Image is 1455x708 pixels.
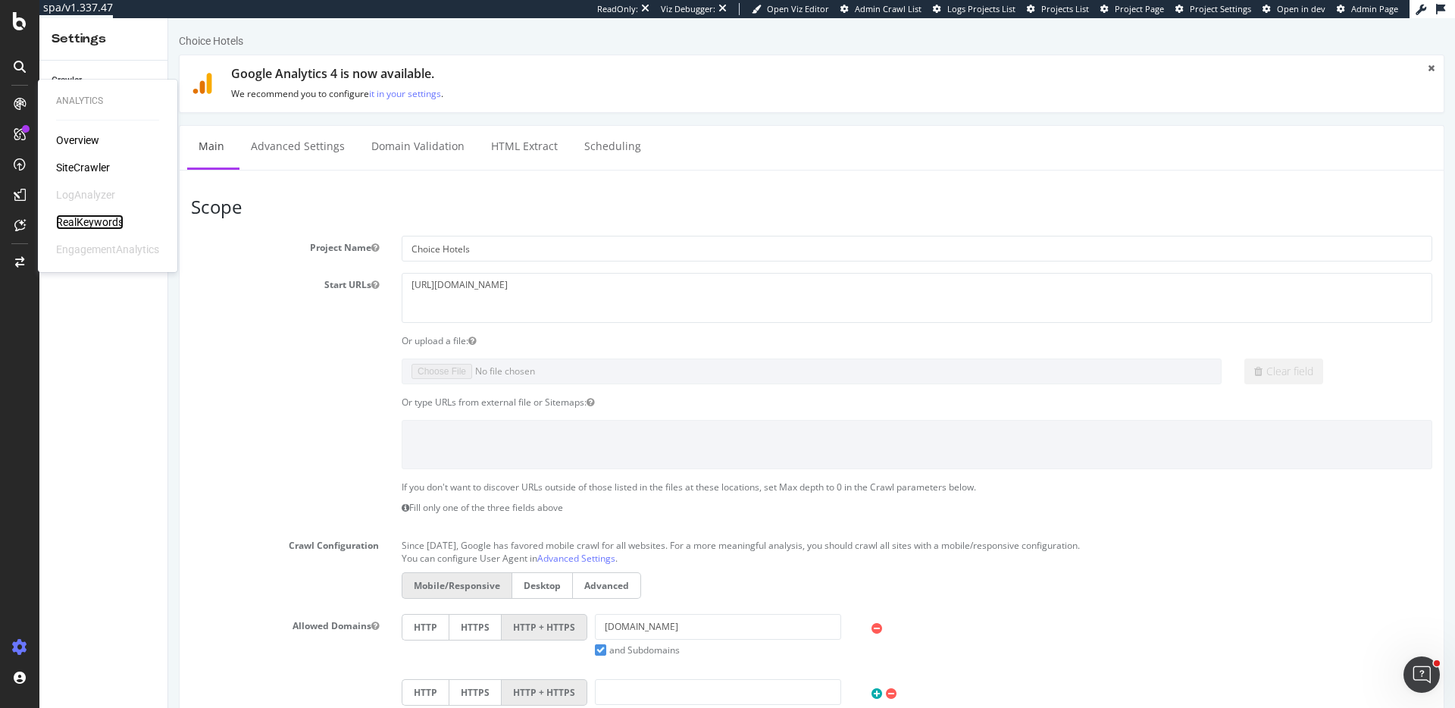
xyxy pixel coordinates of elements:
label: HTTP [233,661,280,688]
div: Crawler [52,73,82,89]
span: Open Viz Editor [767,3,829,14]
div: Choice Hotels [11,15,75,30]
span: Project Page [1115,3,1164,14]
div: Or upload a file: [222,316,1275,329]
a: Open Viz Editor [752,3,829,15]
label: Advanced [405,554,473,581]
a: Crawler [52,73,157,89]
a: HTML Extract [311,108,401,149]
div: Analytics [56,95,159,108]
span: Projects List [1041,3,1089,14]
div: EngagementAnalytics [56,242,159,257]
label: HTTPS [280,661,333,688]
label: HTTP + HTTPS [333,661,419,688]
span: Project Settings [1190,3,1251,14]
label: Crawl Configuration [11,515,222,534]
div: Settings [52,30,155,48]
p: You can configure User Agent in . [233,534,1264,547]
a: Admin Crawl List [840,3,921,15]
p: We recommend you to configure . [63,69,1241,82]
div: LogAnalyzer [56,187,115,202]
a: Main [19,108,67,149]
label: Allowed Domains [11,596,222,614]
label: Mobile/Responsive [233,554,343,581]
p: Fill only one of the three fields above [233,483,1264,496]
label: HTTP [233,596,280,622]
button: Project Name [203,223,211,236]
a: Domain Validation [192,108,308,149]
label: Desktop [343,554,405,581]
textarea: [URL][DOMAIN_NAME] [233,255,1264,304]
label: Start URLs [11,255,222,273]
a: Advanced Settings [369,534,447,547]
p: If you don't want to discover URLs outside of those listed in the files at these locations, set M... [233,462,1264,475]
span: Open in dev [1277,3,1325,14]
label: Project Name [11,218,222,236]
span: Admin Crawl List [855,3,921,14]
a: Advanced Settings [71,108,188,149]
div: Or type URLs from external file or Sitemaps: [222,377,1275,390]
iframe: Intercom live chat [1403,656,1440,693]
a: Scheduling [405,108,484,149]
a: Project Page [1100,3,1164,15]
h3: Scope [23,179,1264,199]
a: RealKeywords [56,215,124,230]
button: Start URLs [203,260,211,273]
a: Overview [56,133,99,148]
a: it in your settings [201,69,273,82]
label: HTTPS [280,596,333,622]
a: Projects List [1027,3,1089,15]
a: Admin Page [1337,3,1398,15]
label: HTTP + HTTPS [333,596,419,622]
label: and Subdomains [427,625,512,638]
a: Project Settings [1175,3,1251,15]
p: Since [DATE], Google has favored mobile crawl for all websites. For a more meaningful analysis, y... [233,515,1264,534]
a: Open in dev [1263,3,1325,15]
button: Allowed Domains [203,601,211,614]
div: Viz Debugger: [661,3,715,15]
a: Logs Projects List [933,3,1015,15]
span: Logs Projects List [947,3,1015,14]
a: SiteCrawler [56,160,110,175]
h1: Google Analytics 4 is now available. [63,49,1241,63]
img: ga4.9118ffdc1441.svg [23,55,45,76]
div: ReadOnly: [597,3,638,15]
span: Admin Page [1351,3,1398,14]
